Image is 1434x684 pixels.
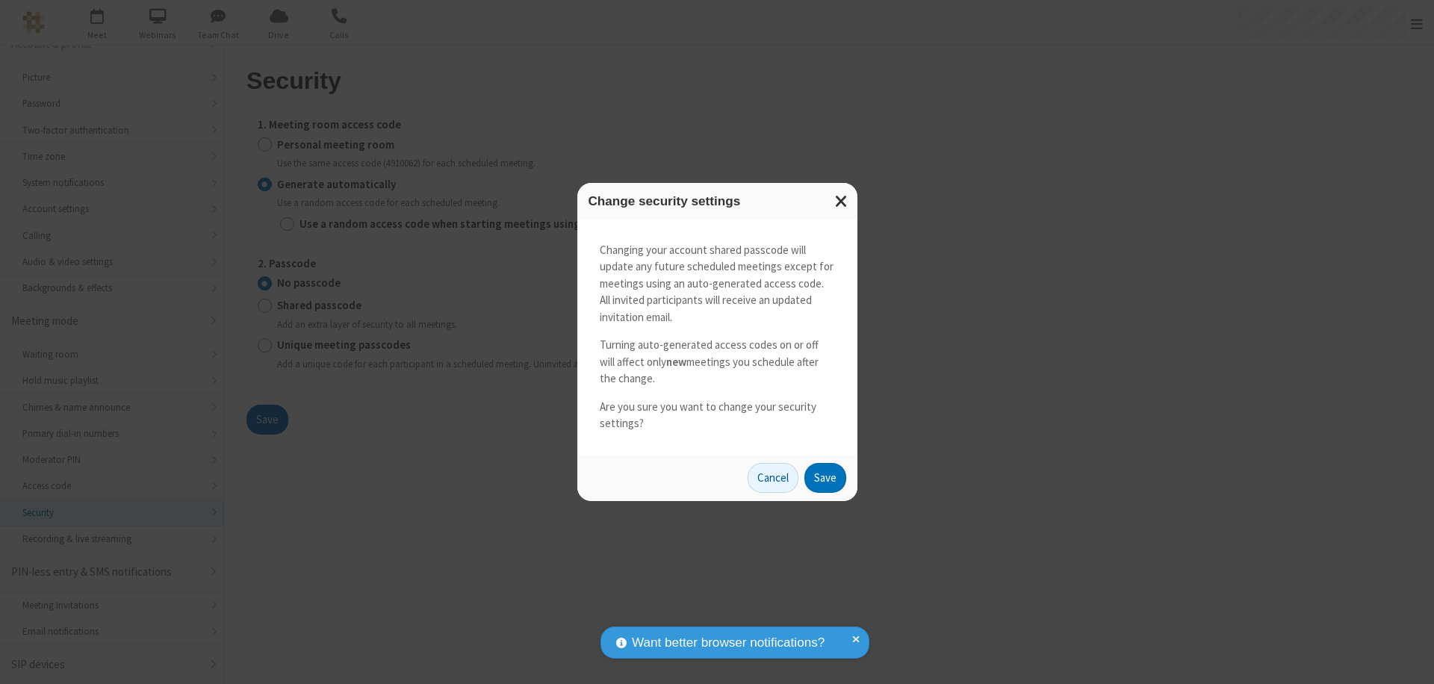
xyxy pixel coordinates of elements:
[589,194,846,208] h3: Change security settings
[600,242,835,326] p: Changing your account shared passcode will update any future scheduled meetings except for meetin...
[632,633,825,653] span: Want better browser notifications?
[666,355,686,369] strong: new
[826,183,857,220] button: Close modal
[600,399,835,432] p: Are you sure you want to change your security settings?
[748,463,798,493] button: Cancel
[600,337,835,388] p: Turning auto-generated access codes on or off will affect only meetings you schedule after the ch...
[804,463,846,493] button: Save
